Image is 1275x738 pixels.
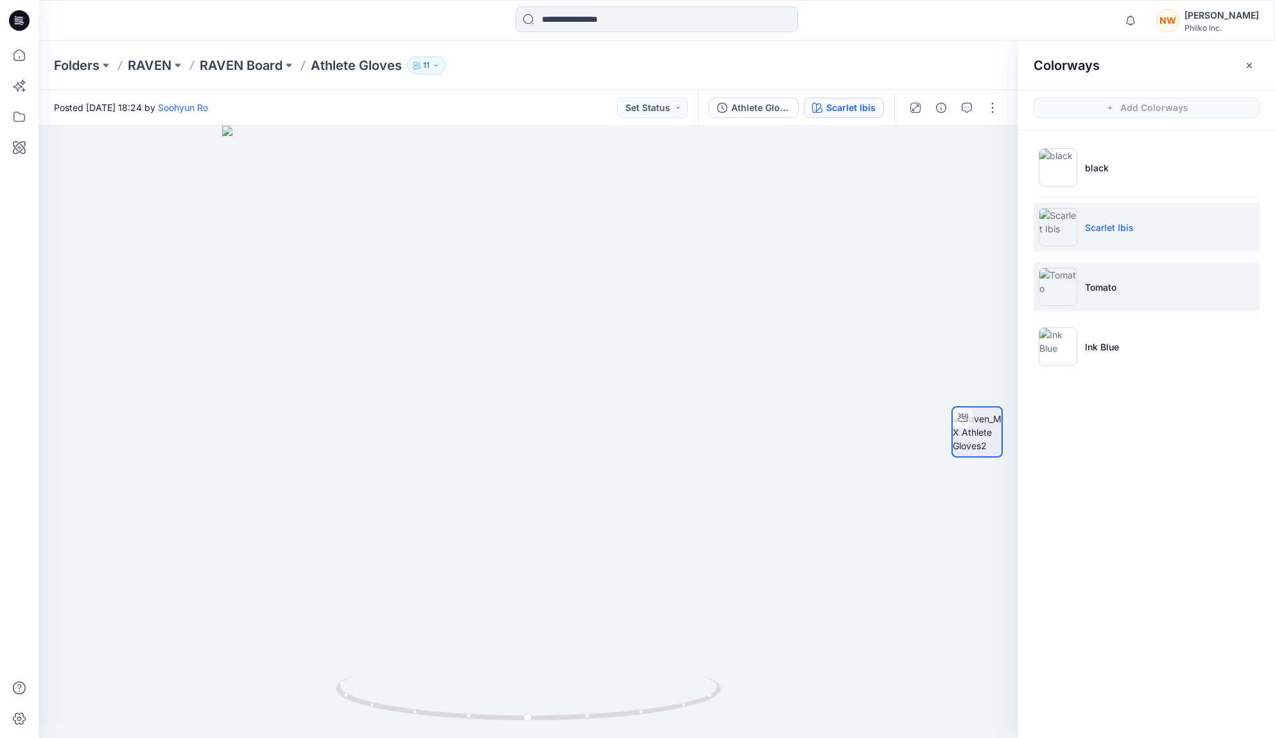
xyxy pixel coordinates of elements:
div: Scarlet Ibis [826,101,876,115]
img: Scarlet Ibis [1039,208,1077,246]
p: Scarlet Ibis [1085,221,1134,234]
button: Details [931,98,951,118]
img: Tomato [1039,268,1077,306]
img: Raven_MX Athlete Gloves2 [953,412,1002,452]
img: black [1039,148,1077,187]
div: Philko Inc. [1184,23,1259,33]
a: RAVEN Board [200,56,282,74]
p: black [1085,161,1109,175]
p: Ink Blue [1085,340,1119,354]
button: 11 [407,56,446,74]
span: Posted [DATE] 18:24 by [54,101,208,114]
button: Athlete Gloves [709,98,799,118]
h2: Colorways [1034,58,1100,73]
a: RAVEN [128,56,171,74]
div: Athlete Gloves [731,101,790,115]
button: Scarlet Ibis [804,98,884,118]
a: Soohyun Ro [158,102,208,113]
div: [PERSON_NAME] [1184,8,1259,23]
p: Athlete Gloves [311,56,402,74]
p: Tomato [1085,280,1116,294]
img: Ink Blue [1039,327,1077,366]
div: NW [1156,9,1179,32]
a: Folders [54,56,100,74]
p: 11 [423,58,429,73]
